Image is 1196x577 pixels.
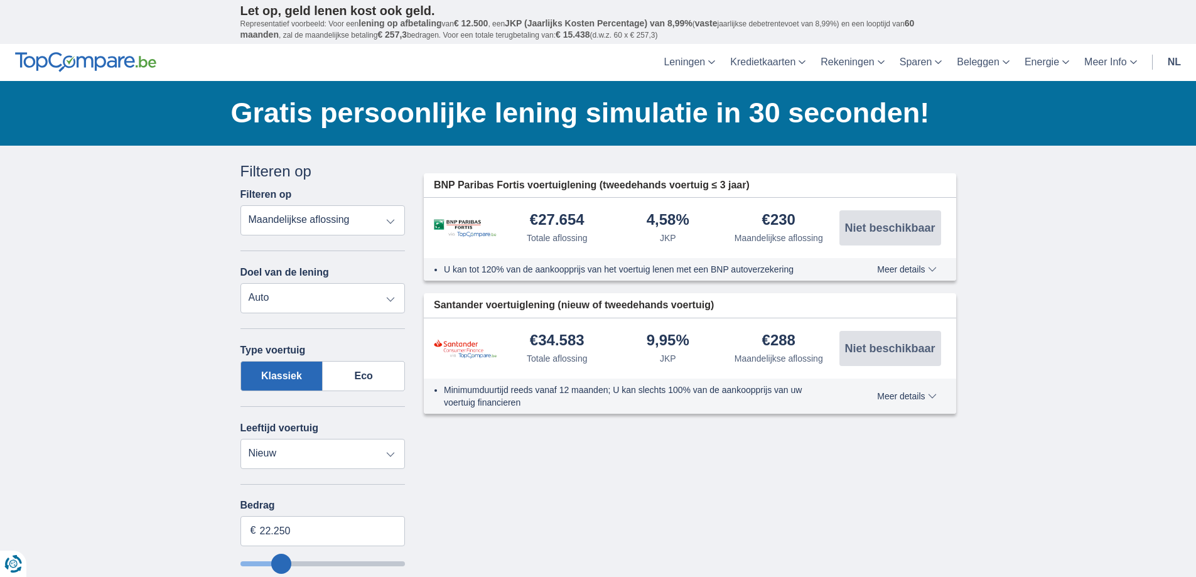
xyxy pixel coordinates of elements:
[251,524,256,538] span: €
[844,222,935,234] span: Niet beschikbaar
[454,18,488,28] span: € 12.500
[434,219,497,237] img: product.pl.alt BNP Paribas Fortis
[444,384,831,409] li: Minimumduurtijd reeds vanaf 12 maanden; U kan slechts 100% van de aankoopprijs van uw voertuig fi...
[949,44,1017,81] a: Beleggen
[323,361,405,391] label: Eco
[505,18,692,28] span: JKP (Jaarlijks Kosten Percentage) van 8,99%
[877,392,936,401] span: Meer details
[15,52,156,72] img: TopCompare
[844,343,935,354] span: Niet beschikbaar
[735,232,823,244] div: Maandelijkse aflossing
[695,18,718,28] span: vaste
[868,264,945,274] button: Meer details
[1077,44,1145,81] a: Meer Info
[240,345,306,356] label: Type voertuig
[527,352,588,365] div: Totale aflossing
[813,44,892,81] a: Rekeningen
[530,333,585,350] div: €34.583
[839,210,941,245] button: Niet beschikbaar
[434,178,750,193] span: BNP Paribas Fortis voertuiglening (tweedehands voertuig ≤ 3 jaar)
[377,30,407,40] span: € 257,3
[877,265,936,274] span: Meer details
[231,94,956,132] h1: Gratis persoonlijke lening simulatie in 30 seconden!
[735,352,823,365] div: Maandelijkse aflossing
[240,18,915,40] span: 60 maanden
[647,212,689,229] div: 4,58%
[556,30,590,40] span: € 15.438
[892,44,950,81] a: Sparen
[240,18,956,41] p: Representatief voorbeeld: Voor een van , een ( jaarlijkse debetrentevoet van 8,99%) en een loopti...
[240,189,292,200] label: Filteren op
[762,333,795,350] div: €288
[240,267,329,278] label: Doel van de lening
[762,212,795,229] div: €230
[660,352,676,365] div: JKP
[656,44,723,81] a: Leningen
[240,361,323,391] label: Klassiek
[647,333,689,350] div: 9,95%
[240,423,318,434] label: Leeftijd voertuig
[240,500,406,511] label: Bedrag
[839,331,941,366] button: Niet beschikbaar
[358,18,441,28] span: lening op afbetaling
[723,44,813,81] a: Kredietkaarten
[240,3,956,18] p: Let op, geld lenen kost ook geld.
[444,263,831,276] li: U kan tot 120% van de aankoopprijs van het voertuig lenen met een BNP autoverzekering
[530,212,585,229] div: €27.654
[868,391,945,401] button: Meer details
[660,232,676,244] div: JKP
[1160,44,1188,81] a: nl
[1017,44,1077,81] a: Energie
[527,232,588,244] div: Totale aflossing
[240,161,406,182] div: Filteren op
[434,339,497,359] img: product.pl.alt Santander
[434,298,714,313] span: Santander voertuiglening (nieuw of tweedehands voertuig)
[240,561,406,566] input: wantToBorrow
